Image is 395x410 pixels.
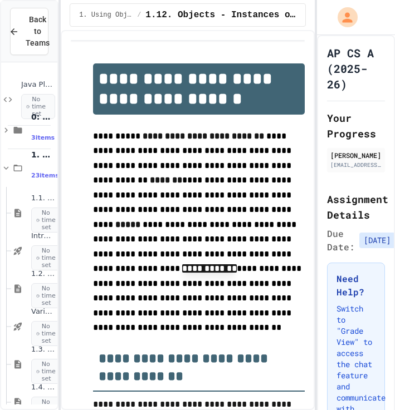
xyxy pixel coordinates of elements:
[137,11,141,19] span: /
[26,14,50,49] span: Back to Teams
[31,383,55,392] span: 1.4. Assignment and Input
[31,134,55,141] span: 3 items
[31,283,64,309] span: No time set
[145,8,296,22] span: 1.12. Objects - Instances of Classes
[31,321,64,347] span: No time set
[359,233,395,248] span: [DATE]
[31,208,64,233] span: No time set
[327,191,385,223] h2: Assignment Details
[31,112,55,122] span: 0: Getting Started
[31,269,55,279] span: 1.2. Variables and Data Types
[330,161,382,169] div: [EMAIL_ADDRESS][DOMAIN_NAME]
[327,45,385,92] h1: AP CS A (2025-26)
[327,110,385,141] h2: Your Progress
[348,365,384,399] iframe: chat widget
[31,172,59,179] span: 23 items
[327,227,355,254] span: Due Date:
[31,231,55,241] span: Introduction to Algorithms, Programming, and Compilers
[31,150,55,160] span: 1. Using Objects and Methods
[303,317,384,364] iframe: chat widget
[326,4,360,30] div: My Account
[31,194,55,203] span: 1.1. Introduction to Algorithms, Programming, and Compilers
[79,11,133,19] span: 1. Using Objects and Methods
[31,345,55,354] span: 1.3. Expressions and Output
[330,150,382,160] div: [PERSON_NAME]
[21,94,55,120] span: No time set
[31,307,55,317] span: Variables and Data Types - Quiz
[21,80,55,90] span: Java Playground
[10,8,48,55] button: Back to Teams
[31,359,64,384] span: No time set
[31,245,64,271] span: No time set
[337,272,376,299] h3: Need Help?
